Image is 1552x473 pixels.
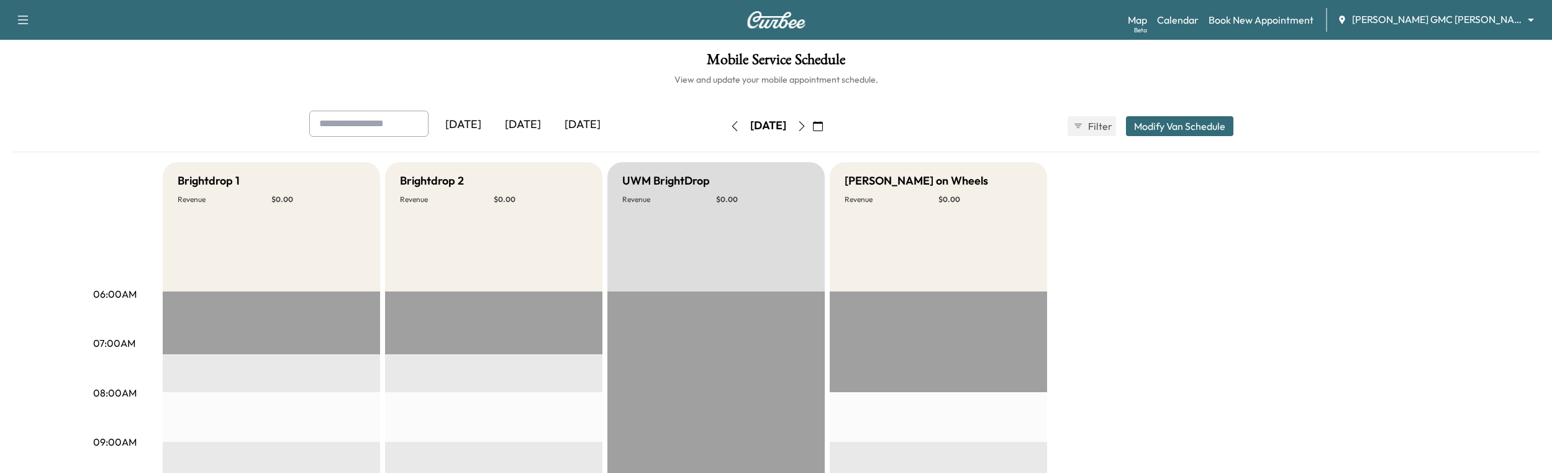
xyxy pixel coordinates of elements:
p: Revenue [178,195,271,204]
p: 06:00AM [93,287,137,301]
p: $ 0.00 [938,195,1032,204]
a: Book New Appointment [1209,12,1314,27]
button: Modify Van Schedule [1126,116,1233,136]
p: $ 0.00 [494,195,588,204]
h6: View and update your mobile appointment schedule. [12,73,1540,86]
p: 08:00AM [93,385,137,400]
p: 07:00AM [93,336,135,351]
h5: Brightdrop 2 [400,172,464,190]
p: $ 0.00 [271,195,365,204]
button: Filter [1068,116,1116,136]
h5: Brightdrop 1 [178,172,240,190]
div: [DATE] [493,111,553,139]
div: Beta [1134,25,1147,35]
a: MapBeta [1128,12,1147,27]
span: [PERSON_NAME] GMC [PERSON_NAME] [1352,12,1522,27]
p: $ 0.00 [716,195,810,204]
div: [DATE] [433,111,493,139]
p: 09:00AM [93,434,137,449]
span: Filter [1088,119,1110,134]
a: Calendar [1157,12,1199,27]
div: [DATE] [750,118,786,134]
p: Revenue [622,195,716,204]
div: [DATE] [553,111,612,139]
img: Curbee Logo [747,11,806,29]
h5: [PERSON_NAME] on Wheels [845,172,988,190]
h5: UWM BrightDrop [622,172,710,190]
p: Revenue [845,195,938,204]
p: Revenue [400,195,494,204]
h1: Mobile Service Schedule [12,52,1540,73]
